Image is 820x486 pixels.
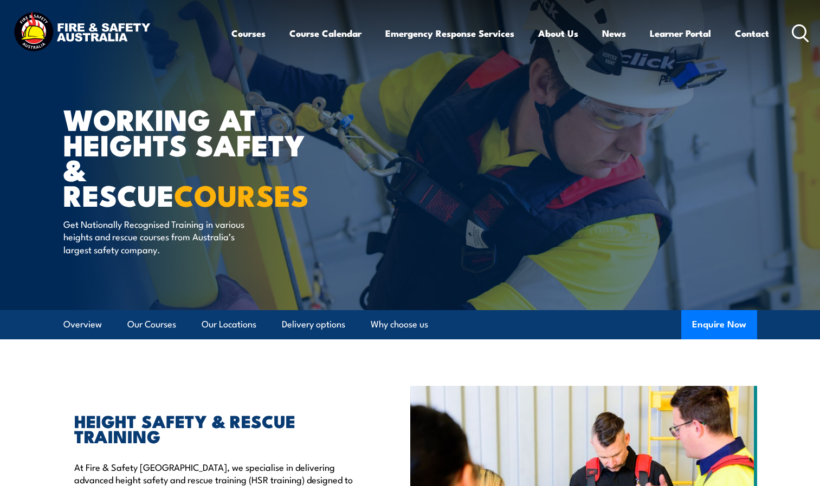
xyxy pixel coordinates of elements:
[385,19,514,48] a: Emergency Response Services
[74,413,360,443] h2: HEIGHT SAFETY & RESCUE TRAINING
[681,310,757,339] button: Enquire Now
[735,19,769,48] a: Contact
[650,19,711,48] a: Learner Portal
[127,310,176,339] a: Our Courses
[282,310,345,339] a: Delivery options
[538,19,578,48] a: About Us
[231,19,266,48] a: Courses
[63,106,331,207] h1: WORKING AT HEIGHTS SAFETY & RESCUE
[202,310,256,339] a: Our Locations
[63,218,261,255] p: Get Nationally Recognised Training in various heights and rescue courses from Australia’s largest...
[602,19,626,48] a: News
[174,172,309,216] strong: COURSES
[63,310,102,339] a: Overview
[371,310,428,339] a: Why choose us
[289,19,361,48] a: Course Calendar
